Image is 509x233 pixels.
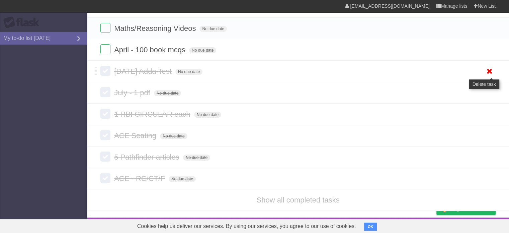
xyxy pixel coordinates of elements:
[100,66,110,76] label: Done
[183,155,210,161] span: No due date
[114,153,181,161] span: 5 Pathfinder articles
[100,109,110,119] label: Done
[100,130,110,140] label: Done
[131,220,363,233] span: Cookies help us deliver our services. By using our services, you agree to our use of cookies.
[364,223,377,231] button: OK
[100,23,110,33] label: Done
[199,26,227,32] span: No due date
[114,46,187,54] span: April - 100 book mcqs
[189,47,216,53] span: No due date
[114,24,197,33] span: Maths/Reasoning Videos
[114,67,173,75] span: [DATE] Adda Test
[114,131,158,140] span: ACE Seating
[194,112,221,118] span: No due date
[100,173,110,183] label: Done
[3,16,44,28] div: Flask
[175,69,202,75] span: No due date
[160,133,187,139] span: No due date
[114,89,152,97] span: July - 1 pdf
[169,176,196,182] span: No due date
[450,203,492,215] span: Buy me a coffee
[256,196,339,204] a: Show all completed tasks
[100,152,110,162] label: Done
[114,110,192,118] span: 1 RBI CIRCULAR each
[154,90,181,96] span: No due date
[100,44,110,54] label: Done
[114,174,167,183] span: ACE - RC/CT/F
[100,87,110,97] label: Done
